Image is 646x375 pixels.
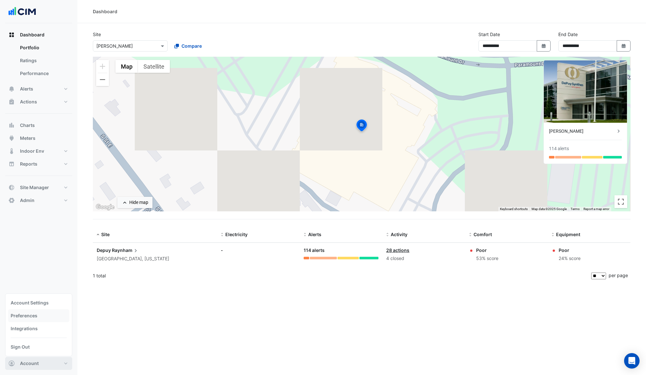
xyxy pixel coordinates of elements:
[20,122,35,129] span: Charts
[221,247,296,254] div: -
[541,43,547,49] fa-icon: Select Date
[15,41,72,54] a: Portfolio
[129,199,148,206] div: Hide map
[624,353,640,369] div: Open Intercom Messenger
[170,40,206,52] button: Compare
[20,197,34,204] span: Admin
[93,31,101,38] label: Site
[609,273,628,278] span: per page
[8,184,15,191] app-icon: Site Manager
[8,122,15,129] app-icon: Charts
[532,207,567,211] span: Map data ©2025 Google
[101,232,110,237] span: Site
[559,255,581,262] div: 24% score
[391,232,407,237] span: Activity
[181,43,202,49] span: Compare
[112,247,139,254] span: Raynham
[8,161,15,167] app-icon: Reports
[5,158,72,170] button: Reports
[583,207,609,211] a: Report a map error
[225,232,248,237] span: Electricity
[549,145,569,152] div: 114 alerts
[386,247,409,253] a: 28 actions
[8,296,69,309] a: Account Settings
[8,148,15,154] app-icon: Indoor Env
[478,31,500,38] label: Start Date
[571,207,580,211] a: Terms (opens in new tab)
[500,207,528,211] button: Keyboard shortcuts
[5,357,72,370] button: Account
[5,119,72,132] button: Charts
[15,67,72,80] a: Performance
[20,135,35,141] span: Meters
[94,203,116,211] img: Google
[544,60,627,123] img: Depuy Raynham
[474,232,492,237] span: Comfort
[8,135,15,141] app-icon: Meters
[8,341,69,353] a: Sign Out
[621,43,627,49] fa-icon: Select Date
[614,195,627,208] button: Toggle fullscreen view
[93,8,117,15] div: Dashboard
[5,82,72,95] button: Alerts
[308,232,321,237] span: Alerts
[5,145,72,158] button: Indoor Env
[20,32,44,38] span: Dashboard
[8,32,15,38] app-icon: Dashboard
[20,184,49,191] span: Site Manager
[386,255,461,262] div: 4 closed
[97,247,111,253] span: Depuy
[559,247,581,254] div: Poor
[8,322,69,335] a: Integrations
[96,60,109,73] button: Zoom in
[96,73,109,86] button: Zoom out
[8,99,15,105] app-icon: Actions
[115,60,138,73] button: Show street map
[476,255,498,262] div: 53% score
[20,99,37,105] span: Actions
[558,31,578,38] label: End Date
[5,95,72,108] button: Actions
[117,197,152,208] button: Hide map
[97,255,213,263] div: [GEOGRAPHIC_DATA], [US_STATE]
[15,54,72,67] a: Ratings
[556,232,580,237] span: Equipment
[5,194,72,207] button: Admin
[20,148,44,154] span: Indoor Env
[5,41,72,82] div: Dashboard
[8,309,69,322] a: Preferences
[5,181,72,194] button: Site Manager
[8,86,15,92] app-icon: Alerts
[5,28,72,41] button: Dashboard
[8,5,37,18] img: Company Logo
[355,119,369,134] img: site-pin-selected.svg
[20,161,37,167] span: Reports
[93,268,590,284] div: 1 total
[476,247,498,254] div: Poor
[94,203,116,211] a: Open this area in Google Maps (opens a new window)
[5,132,72,145] button: Meters
[138,60,170,73] button: Show satellite imagery
[549,128,615,135] div: [PERSON_NAME]
[20,86,33,92] span: Alerts
[8,197,15,204] app-icon: Admin
[20,360,39,367] span: Account
[304,247,379,254] div: 114 alerts
[5,293,72,356] div: Account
